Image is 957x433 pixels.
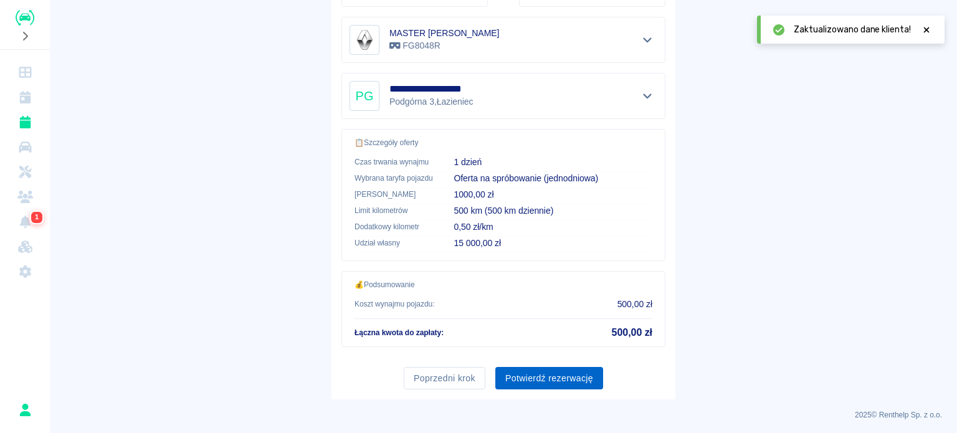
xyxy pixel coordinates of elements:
[355,327,444,338] p: Łączna kwota do zapłaty :
[355,279,652,290] p: 💰 Podsumowanie
[389,27,499,39] h6: MASTER [PERSON_NAME]
[5,234,45,259] a: Widget WWW
[389,95,475,108] p: Podgórna 3 , Łazieniec
[404,367,485,390] button: Poprzedni krok
[5,159,45,184] a: Serwisy
[355,137,652,148] p: 📋 Szczegóły oferty
[5,60,45,85] a: Dashboard
[355,156,434,168] p: Czas trwania wynajmu
[617,298,652,311] p: 500,00 zł
[454,221,652,234] p: 0,50 zł/km
[454,188,652,201] p: 1000,00 zł
[495,367,603,390] button: Potwierdź rezerwację
[5,209,45,234] a: Powiadomienia
[355,298,435,310] p: Koszt wynajmu pojazdu :
[65,409,942,421] p: 2025 © Renthelp Sp. z o.o.
[12,397,38,423] button: Rafał Płaza
[454,156,652,169] p: 1 dzień
[389,39,499,52] p: FG8048R
[355,237,434,249] p: Udział własny
[5,85,45,110] a: Kalendarz
[32,211,41,224] span: 1
[355,173,434,184] p: Wybrana taryfa pojazdu
[637,87,658,105] button: Pokaż szczegóły
[355,189,434,200] p: [PERSON_NAME]
[350,81,379,111] div: PG
[454,204,652,217] p: 500 km (500 km dziennie)
[5,259,45,284] a: Ustawienia
[794,23,911,36] span: Zaktualizowano dane klienta!
[355,221,434,232] p: Dodatkowy kilometr
[352,27,377,52] img: Image
[16,28,34,44] button: Rozwiń nawigację
[454,237,652,250] p: 15 000,00 zł
[355,205,434,216] p: Limit kilometrów
[5,184,45,209] a: Klienci
[637,31,658,49] button: Pokaż szczegóły
[454,172,652,185] p: Oferta na spróbowanie (jednodniowa)
[16,10,34,26] img: Renthelp
[5,135,45,159] a: Flota
[5,110,45,135] a: Rezerwacje
[612,326,652,339] h5: 500,00 zł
